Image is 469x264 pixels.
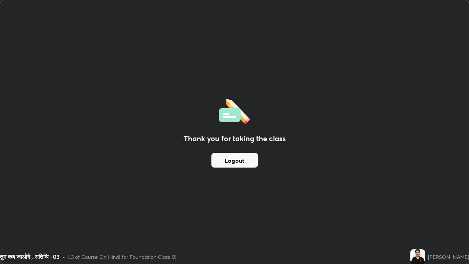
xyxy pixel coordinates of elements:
div: • [63,253,65,261]
img: offlineFeedback.1438e8b3.svg [219,96,250,124]
img: 86579f4253fc4877be02add53757b3dd.jpg [410,249,425,264]
div: [PERSON_NAME] [428,253,469,261]
button: Logout [211,153,258,168]
h2: Thank you for taking the class [184,133,286,144]
div: L3 of Course On Hindi for Foundation Class IX [68,253,176,261]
